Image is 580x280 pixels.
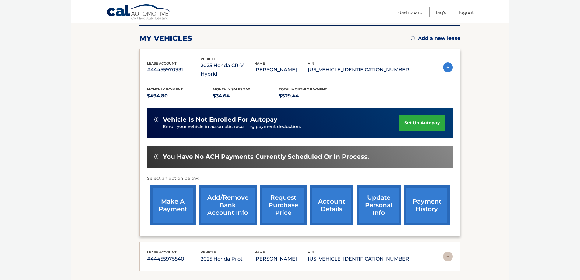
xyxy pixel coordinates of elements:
span: name [254,61,265,66]
span: vehicle [201,250,216,254]
a: make a payment [150,185,196,225]
a: account details [310,185,353,225]
span: Monthly sales Tax [213,87,250,91]
span: You have no ACH payments currently scheduled or in process. [163,153,369,161]
p: #44455975540 [147,255,201,263]
span: lease account [147,250,177,254]
a: Dashboard [398,7,423,17]
p: [US_VEHICLE_IDENTIFICATION_NUMBER] [308,255,411,263]
p: $34.64 [213,92,279,100]
img: add.svg [411,36,415,40]
a: set up autopay [399,115,445,131]
p: #44455970931 [147,66,201,74]
a: FAQ's [436,7,446,17]
p: $529.44 [279,92,345,100]
span: Total Monthly Payment [279,87,327,91]
img: alert-white.svg [154,154,159,159]
p: [PERSON_NAME] [254,66,308,74]
span: vehicle [201,57,216,61]
p: [PERSON_NAME] [254,255,308,263]
span: lease account [147,61,177,66]
p: 2025 Honda Pilot [201,255,254,263]
a: request purchase price [260,185,307,225]
h2: my vehicles [139,34,192,43]
a: Add a new lease [411,35,460,41]
a: update personal info [357,185,401,225]
p: [US_VEHICLE_IDENTIFICATION_NUMBER] [308,66,411,74]
img: accordion-rest.svg [443,252,453,261]
p: $494.80 [147,92,213,100]
span: vin [308,250,314,254]
span: name [254,250,265,254]
span: vin [308,61,314,66]
p: Enroll your vehicle in automatic recurring payment deduction. [163,123,399,130]
p: 2025 Honda CR-V Hybrid [201,61,254,78]
img: alert-white.svg [154,117,159,122]
a: Cal Automotive [107,4,170,22]
a: payment history [404,185,450,225]
span: vehicle is not enrolled for autopay [163,116,277,123]
a: Add/Remove bank account info [199,185,257,225]
p: Select an option below: [147,175,453,182]
img: accordion-active.svg [443,62,453,72]
span: Monthly Payment [147,87,183,91]
a: Logout [459,7,474,17]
